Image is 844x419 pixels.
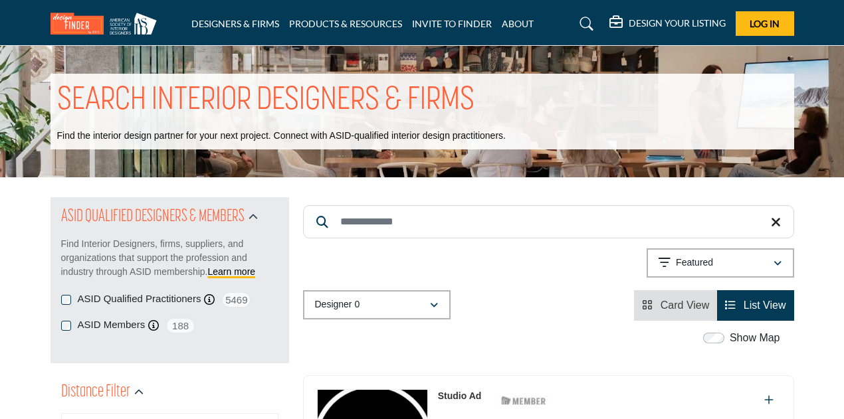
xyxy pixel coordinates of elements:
li: List View [717,290,793,321]
span: 5469 [221,292,251,308]
img: ASID Members Badge Icon [494,392,554,409]
a: Studio Ad [438,390,482,401]
a: Search [567,13,602,35]
label: ASID Qualified Practitioners [78,292,201,307]
button: Log In [736,11,794,36]
a: INVITE TO FINDER [412,18,492,29]
span: 188 [165,317,195,334]
input: ASID Members checkbox [61,321,71,331]
label: ASID Members [78,317,146,333]
input: ASID Qualified Practitioners checkbox [61,295,71,305]
h5: DESIGN YOUR LISTING [629,17,726,29]
div: DESIGN YOUR LISTING [609,16,726,32]
label: Show Map [730,330,780,346]
a: View List [725,299,786,311]
span: List View [744,299,786,311]
img: Site Logo [51,13,163,35]
a: ABOUT [502,18,534,29]
h1: SEARCH INTERIOR DESIGNERS & FIRMS [57,80,475,122]
span: Log In [750,18,780,29]
h2: Distance Filter [61,380,130,404]
p: Find the interior design partner for your next project. Connect with ASID-qualified interior desi... [57,129,506,143]
h2: ASID QUALIFIED DESIGNERS & MEMBERS [61,205,245,229]
p: Featured [676,256,713,270]
p: Find Interior Designers, firms, suppliers, and organizations that support the profession and indu... [61,237,278,279]
p: Designer 0 [315,298,360,311]
a: Learn more [208,266,256,277]
a: View Card [642,299,709,311]
span: Card View [661,299,710,311]
li: Card View [634,290,717,321]
p: Studio Ad [438,389,482,403]
button: Featured [647,248,794,278]
input: Search Keyword [303,205,794,238]
a: DESIGNERS & FIRMS [191,18,279,29]
a: Add To List [764,394,774,406]
button: Designer 0 [303,290,451,319]
a: PRODUCTS & RESOURCES [289,18,402,29]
